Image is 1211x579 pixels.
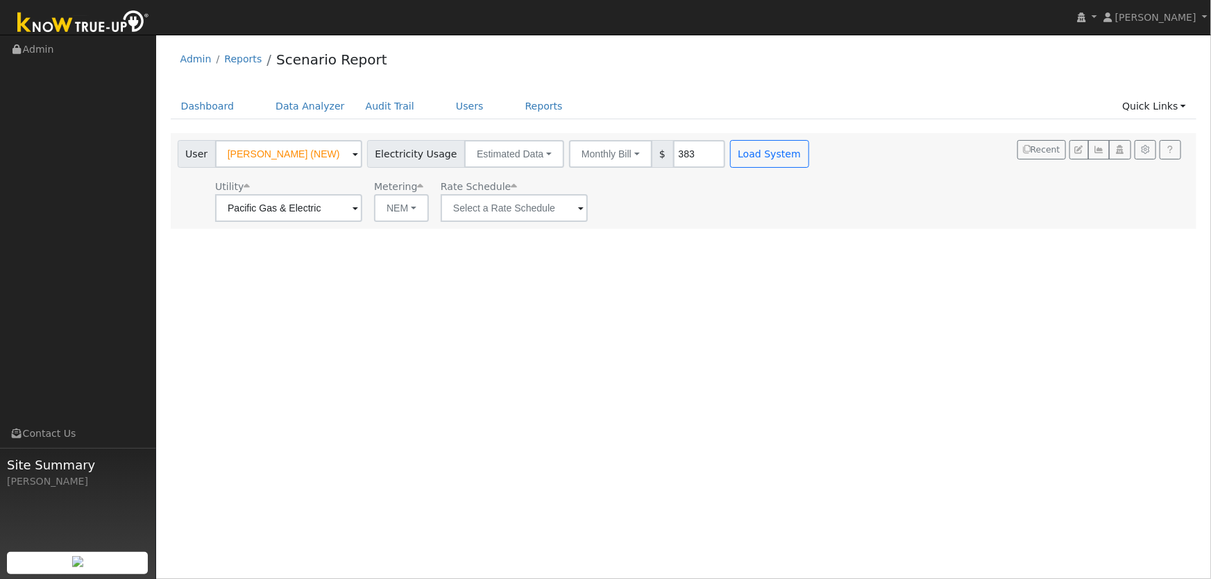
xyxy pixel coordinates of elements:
span: Electricity Usage [367,140,465,168]
button: Settings [1135,140,1156,159]
button: Estimated Data [464,140,564,168]
button: NEM [374,194,429,222]
input: Select a Utility [215,194,362,222]
a: Admin [180,53,212,64]
a: Help Link [1160,140,1181,159]
a: Dashboard [171,94,245,119]
span: [PERSON_NAME] [1115,12,1196,23]
button: Recent [1017,140,1066,159]
input: Select a Rate Schedule [441,194,588,222]
input: Select a User [215,140,362,168]
a: Reports [224,53,262,64]
a: Reports [515,94,573,119]
div: Metering [374,180,429,194]
button: Monthly Bill [569,140,652,168]
button: Multi-Series Graph [1088,140,1110,159]
img: retrieve [72,556,83,567]
a: Quick Links [1112,94,1196,119]
button: Edit User [1069,140,1089,159]
span: User [178,140,216,168]
div: Utility [215,180,362,194]
span: $ [652,140,674,168]
div: [PERSON_NAME] [7,474,149,489]
a: Users [446,94,494,119]
span: Alias: None [441,181,517,192]
img: Know True-Up [10,8,156,39]
a: Data Analyzer [265,94,355,119]
a: Audit Trail [355,94,425,119]
span: Site Summary [7,456,149,474]
button: Login As [1109,140,1130,159]
a: Scenario Report [276,51,387,68]
button: Load System [730,140,809,168]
